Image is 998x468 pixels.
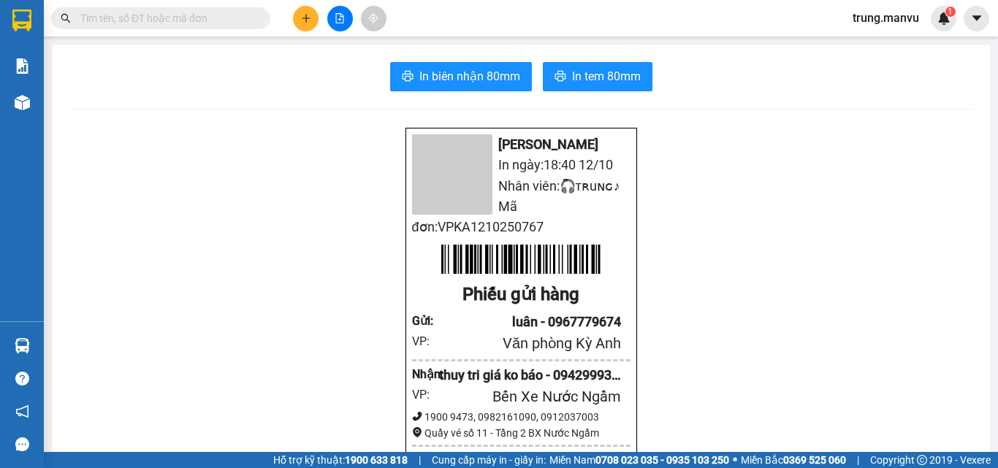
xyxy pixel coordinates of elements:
li: Nhân viên: 🎧ྀིтʀuɴԍ♪ [412,176,631,196]
span: caret-down [970,12,983,25]
div: Quầy vé số 11 - Tầng 2 BX Nước Ngầm [412,425,631,441]
span: Miền Nam [549,452,729,468]
span: In biên nhận 80mm [419,67,520,85]
span: In tem 80mm [572,67,641,85]
span: ⚪️ [733,457,737,463]
img: warehouse-icon [15,338,30,353]
div: VP: [412,385,439,404]
div: Bến Xe Nước Ngầm [439,385,621,408]
sup: 1 [945,7,956,17]
span: search [61,13,71,23]
span: trung.manvu [841,9,931,27]
span: 1 [948,7,953,17]
div: thuy tri giá ko báo - 0942999326 [439,365,621,385]
button: caret-down [964,6,989,31]
button: aim [361,6,386,31]
div: Gửi : [412,312,439,330]
img: logo-vxr [12,9,31,31]
span: | [857,452,859,468]
span: file-add [335,13,345,23]
div: Phiếu gửi hàng [412,281,631,309]
span: Hỗ trợ kỹ thuật: [273,452,408,468]
strong: 0708 023 035 - 0935 103 250 [595,454,729,466]
strong: 0369 525 060 [783,454,846,466]
span: Cung cấp máy in - giấy in: [432,452,546,468]
div: Văn phòng Kỳ Anh [439,332,621,355]
input: Tìm tên, số ĐT hoặc mã đơn [80,10,253,26]
div: luân - 0967779674 [439,312,621,332]
span: notification [15,404,29,418]
div: Nhận : [412,365,439,383]
li: [PERSON_NAME] [412,134,631,155]
div: 1900 9473, 0982161090, 0912037003 [412,409,631,425]
span: copyright [917,455,927,465]
img: solution-icon [15,58,30,74]
img: warehouse-icon [15,95,30,110]
strong: 1900 633 818 [345,454,408,466]
button: file-add [327,6,353,31]
span: | [419,452,421,468]
img: icon-new-feature [937,12,951,25]
span: printer [402,70,414,84]
span: environment [412,427,422,437]
span: Miền Bắc [741,452,846,468]
button: plus [293,6,319,31]
li: Mã đơn: VPKA1210250767 [412,196,631,238]
span: printer [555,70,566,84]
span: question-circle [15,372,29,385]
li: In ngày: 18:40 12/10 [412,155,631,175]
span: message [15,437,29,451]
span: phone [412,411,422,421]
button: printerIn tem 80mm [543,62,652,91]
div: VP: [412,332,439,350]
span: aim [368,13,378,23]
button: printerIn biên nhận 80mm [390,62,532,91]
span: plus [301,13,311,23]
